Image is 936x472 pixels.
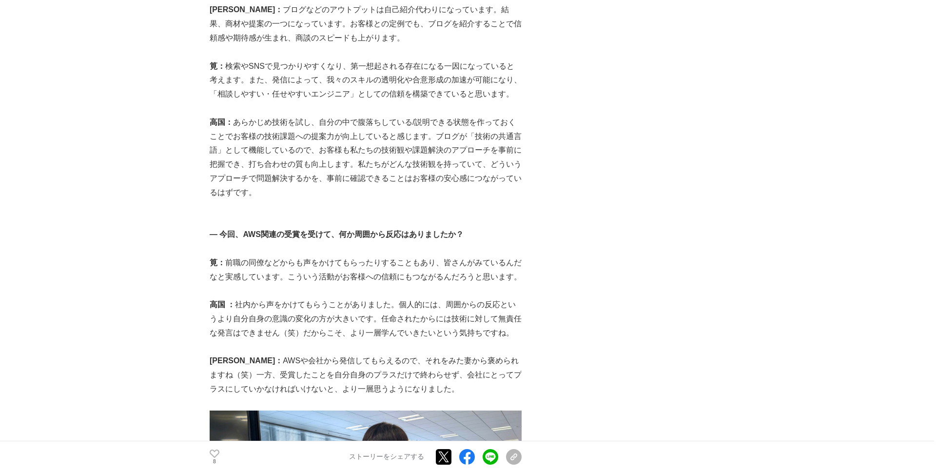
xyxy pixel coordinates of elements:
[210,3,522,45] p: ブログなどのアウトプットは自己紹介代わりになっています。結果、商材や提案の一つになっています。お客様との定例でも、ブログを紹介することで信頼感や期待感が生まれ、商談のスピードも上がります。
[210,256,522,284] p: 前職の同僚などからも声をかけてもらったりすることもあり、皆さんがみているんだなと実感しています。こういう活動がお客様への信頼にもつながるんだろうと思います。
[210,354,522,396] p: AWSや会社から発信してもらえるので、それをみた妻から褒められますね（笑）一方、受賞したことを自分自身のプラスだけで終わらせず、会社にとってプラスにしていかなければいけないと、より一層思うように...
[210,300,235,309] strong: 高国 ：
[349,452,424,461] p: ストーリーをシェアする
[210,356,283,365] strong: [PERSON_NAME]：
[210,230,464,238] strong: — 今回、AWS関連の受賞を受けて、何か周囲から反応はありましたか？
[210,5,283,14] strong: [PERSON_NAME]：
[210,116,522,200] p: あらかじめ技術を試し、自分の中で腹落ちしている/説明できる状態を作っておくことでお客様の技術課題への提案力が向上していると感じます。ブログが「技術の共通言語」として機能しているので、お客様も私た...
[210,118,233,126] strong: 高国：
[210,459,219,464] p: 8
[210,298,522,340] p: 社内から声をかけてもらうことがありました。個人的には、周囲からの反応というより自分自身の意識の変化の方が大きいです。任命されたからには技術に対して無責任な発言はできません（笑）だからこそ、より一...
[210,62,225,70] strong: 筧：
[210,59,522,101] p: 検索やSNSで見つかりやすくなり、第一想起される存在になる一因になっていると考えます。また、発信によって、我々のスキルの透明化や合意形成の加速が可能になり、「相談しやすい・任せやすいエンジニア」...
[210,258,225,267] strong: 筧：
